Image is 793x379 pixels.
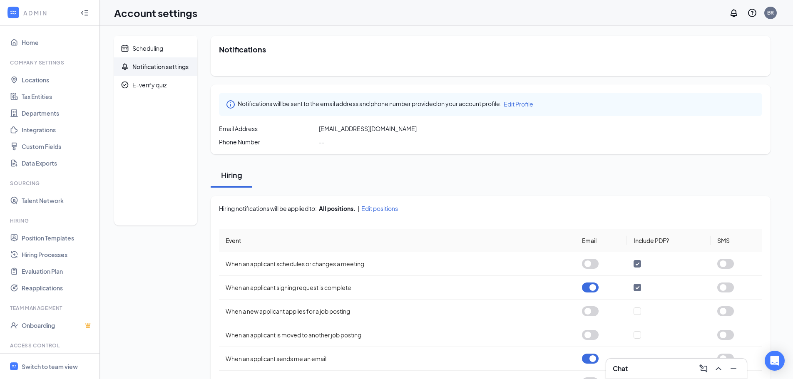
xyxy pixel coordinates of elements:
a: Data Exports [22,155,93,171]
svg: Calendar [121,44,129,52]
div: Team Management [10,305,91,312]
button: ComposeMessage [697,362,710,375]
a: Tax Entities [22,88,93,105]
span: Email Address [219,124,258,133]
a: Integrations [22,121,93,138]
span: Edit positions [361,204,398,213]
div: Switch to team view [22,362,78,371]
div: Notification settings [132,62,189,71]
span: | [358,204,359,213]
a: Talent Network [22,192,93,209]
span: Hiring notifications will be applied to: [219,204,317,213]
svg: ChevronUp [713,364,723,374]
a: BellNotification settings [114,57,197,76]
div: Sourcing [10,180,91,187]
svg: Info [226,99,236,109]
div: All positions. [319,204,355,213]
a: Position Templates [22,230,93,246]
svg: WorkstreamLogo [9,8,17,17]
span: [EMAIL_ADDRESS][DOMAIN_NAME] [319,124,417,133]
div: Hiring [10,217,91,224]
td: When an applicant sends me an email [219,347,575,371]
div: Scheduling [132,44,163,52]
span: Notifications will be sent to the email address and phone number provided on your account profile. [238,99,502,109]
a: Reapplications [22,280,93,296]
a: Custom Fields [22,138,93,155]
h1: Account settings [114,6,197,20]
td: When an applicant schedules or changes a meeting [219,252,575,276]
td: When an applicant is moved to another job posting [219,323,575,347]
span: Phone Number [219,138,260,146]
a: OnboardingCrown [22,317,93,334]
th: SMS [711,229,762,252]
div: Access control [10,342,91,349]
th: Include PDF? [627,229,711,252]
a: Hiring Processes [22,246,93,263]
span: -- [319,138,325,146]
svg: Bell [121,62,129,71]
a: Locations [22,72,93,88]
a: CalendarScheduling [114,39,197,57]
svg: Collapse [80,9,89,17]
button: ChevronUp [712,362,725,375]
svg: CheckmarkCircle [121,81,129,89]
h2: Notifications [219,44,762,54]
svg: Notifications [729,8,739,18]
div: ADMIN [23,9,73,17]
div: BR [767,9,774,16]
th: Email [575,229,627,252]
a: Evaluation Plan [22,263,93,280]
th: Event [219,229,575,252]
h3: Chat [613,364,628,373]
td: When a new applicant applies for a job posting [219,300,575,323]
svg: ComposeMessage [699,364,708,374]
div: Hiring [219,170,244,180]
a: CheckmarkCircleE-verify quiz [114,76,197,94]
span: Edit Profile [504,100,533,108]
a: Departments [22,105,93,121]
svg: Minimize [728,364,738,374]
div: Open Intercom Messenger [765,351,785,371]
button: Minimize [727,362,740,375]
svg: WorkstreamLogo [11,364,17,369]
div: Company Settings [10,59,91,66]
a: Home [22,34,93,51]
a: Edit Profile [504,99,533,109]
td: When an applicant signing request is complete [219,276,575,300]
div: E-verify quiz [132,81,167,89]
svg: QuestionInfo [747,8,757,18]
